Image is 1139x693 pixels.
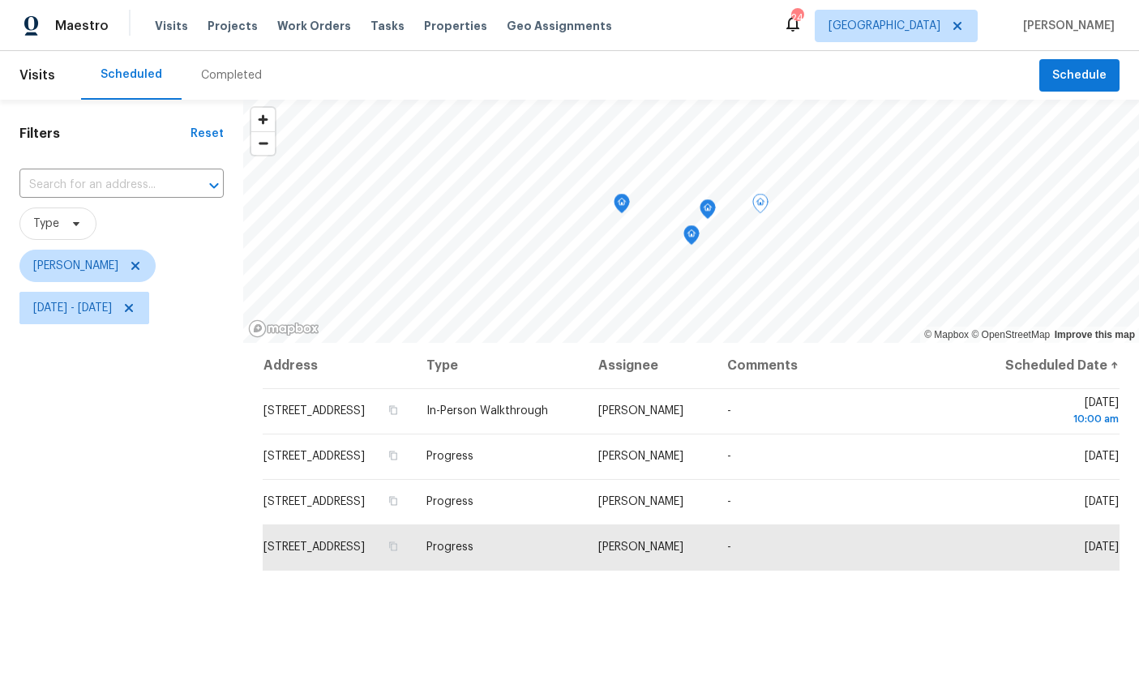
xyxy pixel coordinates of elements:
[386,448,400,463] button: Copy Address
[251,108,275,131] button: Zoom in
[683,225,700,250] div: Map marker
[971,343,1120,388] th: Scheduled Date ↑
[507,18,612,34] span: Geo Assignments
[1085,541,1119,553] span: [DATE]
[791,10,803,26] div: 24
[386,494,400,508] button: Copy Address
[984,411,1119,427] div: 10:00 am
[426,496,473,507] span: Progress
[243,100,1139,343] canvas: Map
[33,258,118,274] span: [PERSON_NAME]
[984,397,1119,427] span: [DATE]
[370,20,405,32] span: Tasks
[598,541,683,553] span: [PERSON_NAME]
[424,18,487,34] span: Properties
[714,343,971,388] th: Comments
[263,405,365,417] span: [STREET_ADDRESS]
[1017,18,1115,34] span: [PERSON_NAME]
[1039,59,1120,92] button: Schedule
[208,18,258,34] span: Projects
[752,194,769,219] div: Map marker
[971,329,1050,340] a: OpenStreetMap
[19,58,55,93] span: Visits
[1085,496,1119,507] span: [DATE]
[263,496,365,507] span: [STREET_ADDRESS]
[413,343,585,388] th: Type
[426,541,473,553] span: Progress
[191,126,224,142] div: Reset
[614,194,630,219] div: Map marker
[585,343,714,388] th: Assignee
[203,174,225,197] button: Open
[700,199,716,225] div: Map marker
[1085,451,1119,462] span: [DATE]
[33,300,112,316] span: [DATE] - [DATE]
[251,132,275,155] span: Zoom out
[426,451,473,462] span: Progress
[727,405,731,417] span: -
[263,343,413,388] th: Address
[598,451,683,462] span: [PERSON_NAME]
[263,451,365,462] span: [STREET_ADDRESS]
[386,403,400,417] button: Copy Address
[426,405,548,417] span: In-Person Walkthrough
[277,18,351,34] span: Work Orders
[155,18,188,34] span: Visits
[101,66,162,83] div: Scheduled
[598,405,683,417] span: [PERSON_NAME]
[598,496,683,507] span: [PERSON_NAME]
[248,319,319,338] a: Mapbox homepage
[1055,329,1135,340] a: Improve this map
[19,126,191,142] h1: Filters
[1052,66,1107,86] span: Schedule
[263,541,365,553] span: [STREET_ADDRESS]
[251,131,275,155] button: Zoom out
[33,216,59,232] span: Type
[924,329,969,340] a: Mapbox
[829,18,940,34] span: [GEOGRAPHIC_DATA]
[727,451,731,462] span: -
[386,539,400,554] button: Copy Address
[201,67,262,83] div: Completed
[727,541,731,553] span: -
[55,18,109,34] span: Maestro
[19,173,178,198] input: Search for an address...
[727,496,731,507] span: -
